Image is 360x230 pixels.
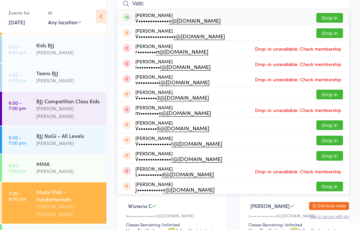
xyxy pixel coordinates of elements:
div: V•••••••• [135,125,209,131]
span: Drop-in unavailable: Check membership [253,59,343,69]
div: Muay Thai - Fundamentals [36,188,101,203]
time: 6:00 - 7:00 pm [9,135,26,145]
span: [PERSON_NAME] [250,202,290,209]
div: [PERSON_NAME] [PERSON_NAME] [36,105,101,120]
div: [PERSON_NAME] [135,166,214,177]
div: [PERSON_NAME] [135,135,222,146]
button: Drop in [316,151,343,161]
div: V•••••••• [135,95,209,100]
div: Events for [9,7,41,18]
time: 6:00 - 7:00 pm [9,163,26,173]
time: 7:00 - 8:00 pm [9,191,26,201]
div: L•••••••••• [135,171,214,177]
div: Classes Remaining: Unlimited [126,222,220,227]
div: [PERSON_NAME] [36,49,101,56]
a: 7:00 -8:00 pmMuay Thai - Fundamentals[PERSON_NAME] [PERSON_NAME] [2,182,106,224]
button: Exit kiosk mode [309,202,349,210]
a: 5:00 -6:00 pmKids BJJ[PERSON_NAME] [2,36,106,63]
div: [PERSON_NAME] [135,105,211,115]
div: Classes Remaining: Unlimited [248,222,343,227]
div: [PERSON_NAME] [135,59,211,69]
div: BJJ NoGi - All Levels [36,132,101,139]
div: [PERSON_NAME] [135,74,210,85]
button: Drop in [316,13,343,23]
span: Drop-in unavailable: Check membership [253,166,343,176]
div: [PERSON_NAME] [135,151,222,161]
span: Wisteria C [128,202,152,209]
div: Kids BJJ [36,41,101,49]
div: i•••••••••• [135,64,211,69]
div: r•••••••• [135,49,208,54]
a: 6:00 -7:00 pmBJJ Competition Class Kids[PERSON_NAME] [PERSON_NAME] [2,92,106,126]
div: [PERSON_NAME] [135,181,215,192]
div: MMA [36,160,101,167]
div: BJJ Competition Class Kids [36,97,101,105]
a: 6:00 -7:00 pmBJJ NoGi - All Levels[PERSON_NAME] [2,126,106,154]
div: m•••••••• [135,110,211,115]
button: Drop in [316,136,343,145]
a: 6:00 -7:00 pmMMA[PERSON_NAME] [2,154,106,182]
div: [PERSON_NAME] [135,43,208,54]
div: [PERSON_NAME] [36,167,101,175]
div: w••••••••••••• [126,213,220,218]
time: 5:00 - 6:00 pm [9,44,26,55]
a: 5:00 -6:00 pmTeens BJJ[PERSON_NAME] [2,64,106,91]
div: V••••••••••••••• [135,33,225,39]
div: [PERSON_NAME] [135,12,221,23]
div: Any location [48,18,81,26]
button: how to secure with pin [309,214,349,219]
span: Drop-in unavailable: Check membership [253,44,343,54]
time: 5:00 - 6:00 pm [9,72,26,83]
button: Drop in [316,120,343,130]
time: 6:00 - 7:00 pm [9,100,26,111]
div: Teens BJJ [36,69,101,77]
button: Drop in [316,90,343,99]
div: v••••••••• [135,79,210,85]
a: [DATE] [9,18,25,26]
span: Drop-in unavailable: Check membership [253,74,343,84]
div: [PERSON_NAME] [36,77,101,84]
div: V•••••••••••••• [135,141,222,146]
span: Drop-in unavailable: Check membership [253,105,343,115]
div: At [48,7,81,18]
div: [PERSON_NAME] [PERSON_NAME] [36,203,101,218]
div: [PERSON_NAME] [135,28,225,39]
div: [PERSON_NAME] [36,139,101,147]
div: [PERSON_NAME] [135,89,209,100]
div: V••••••••••••• [135,18,221,23]
div: c••••••••••••• [248,213,343,218]
div: [PERSON_NAME] [135,120,209,131]
button: Drop in [316,28,343,38]
div: V•••••••••••••• [135,156,222,161]
button: Drop in [316,182,343,191]
div: J••••••••••• [135,187,215,192]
